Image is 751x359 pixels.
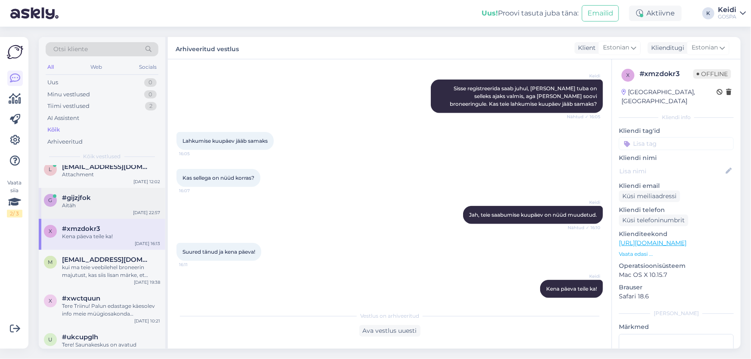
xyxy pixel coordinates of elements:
span: Kõik vestlused [83,153,121,160]
span: #ukcupglh [62,333,98,341]
span: Kas sellega on nüüd korras? [182,175,254,181]
p: Kliendi telefon [619,206,734,215]
div: [DATE] 12:02 [133,178,160,185]
span: l [49,166,52,172]
span: Keidi [568,73,600,79]
span: 16:07 [179,187,211,194]
div: 0 [144,90,157,99]
div: [DATE] 19:38 [134,279,160,285]
div: Tere Triinu! Palun edastage käesolev info meie müügiosakonda [EMAIL_ADDRESS][DOMAIN_NAME] [62,302,160,318]
label: Arhiveeritud vestlus [176,42,239,54]
div: 2 [145,102,157,110]
div: Minu vestlused [47,90,90,99]
div: Kliendi info [619,114,734,121]
div: All [46,61,56,73]
span: Offline [693,69,731,79]
span: g [49,197,53,203]
p: Operatsioonisüsteem [619,261,734,270]
div: Proovi tasuta juba täna: [482,8,578,18]
span: x [49,228,52,234]
span: #gijzjfok [62,194,91,202]
span: Estonian [603,43,629,52]
span: #xwctquun [62,295,100,302]
p: Safari 18.6 [619,292,734,301]
span: Estonian [692,43,718,52]
p: Kliendi nimi [619,153,734,163]
div: Socials [137,61,158,73]
div: Küsi meiliaadressi [619,190,680,202]
img: Askly Logo [7,44,23,60]
div: Klienditugi [648,43,684,52]
span: 16:13 [568,298,600,305]
p: Brauser [619,283,734,292]
div: GOSPA [718,13,736,20]
span: 16:05 [179,150,211,157]
div: Küsi telefoninumbrit [619,215,688,226]
div: 2 / 3 [7,210,22,218]
button: Emailid [582,5,619,21]
div: Kena päeva teile ka! [62,233,160,240]
div: AI Assistent [47,114,79,123]
p: Mac OS X 10.15.7 [619,270,734,279]
span: Jah, teie saabumise kuupäev on nüüd muudetud. [469,212,597,218]
p: Klienditeekond [619,230,734,239]
span: mari.madar@hotmail.com [62,256,151,264]
input: Lisa nimi [619,166,724,176]
span: x [49,298,52,304]
p: Kliendi email [619,181,734,190]
input: Lisa tag [619,137,734,150]
div: [PERSON_NAME] [619,310,734,317]
p: Kliendi tag'id [619,126,734,135]
div: Web [89,61,104,73]
div: # xmzdokr3 [640,69,693,79]
div: Keidi [718,6,736,13]
div: Attachment [62,171,160,178]
div: Ava vestlus uuesti [359,325,420,337]
div: Kõik [47,126,60,134]
span: Sisse registreerida saab juhul, [PERSON_NAME] tuba on selleks ajaks valmis, aga [PERSON_NAME] soo... [450,85,598,107]
div: Uus [47,78,58,87]
div: Aitäh [62,202,160,209]
div: [DATE] 16:13 [135,240,160,247]
span: x [626,72,630,78]
div: K [702,7,714,19]
span: Kena päeva teile ka! [546,285,597,292]
span: laasik.liisbeth@gmail.com [62,163,151,171]
div: [DATE] 10:21 [134,318,160,324]
span: Suured tänud ja kena päeva! [182,249,255,255]
span: #xmzdokr3 [62,225,100,233]
div: Aktiivne [629,6,682,21]
span: Nähtud ✓ 16:05 [567,114,600,120]
a: KeidiGOSPA [718,6,746,20]
span: Otsi kliente [53,45,88,54]
div: Klient [575,43,596,52]
p: Märkmed [619,322,734,331]
span: Vestlus on arhiveeritud [360,312,419,320]
span: m [48,259,53,265]
div: Tiimi vestlused [47,102,90,110]
div: [DATE] 22:57 [133,209,160,216]
div: kui ma teie veebilehel broneerin majutust, kas siis lisan märke, et soovin peretuba uues renoveer... [62,264,160,279]
div: 0 [144,78,157,87]
div: Arhiveeritud [47,138,83,146]
span: 16:11 [179,261,211,268]
span: Keidi [568,199,600,206]
div: Vaata siia [7,179,22,218]
span: u [48,336,53,343]
span: Keidi [568,273,600,279]
span: Nähtud ✓ 16:10 [568,224,600,231]
b: Uus! [482,9,498,17]
a: [URL][DOMAIN_NAME] [619,239,686,247]
p: Vaata edasi ... [619,250,734,258]
div: Tere! Saunakeskus on avatud igapäevaselt kella 8-st hommikul kuni 21.00-ni. [62,341,160,356]
span: Lahkumise kuupäev jääb samaks [182,138,268,144]
div: [GEOGRAPHIC_DATA], [GEOGRAPHIC_DATA] [621,88,717,106]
